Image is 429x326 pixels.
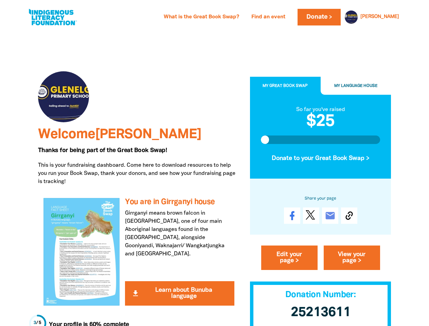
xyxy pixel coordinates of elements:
a: What is the Great Book Swap? [160,12,243,23]
h3: You are in Girrganyi house [125,198,234,206]
a: View your page > [324,246,380,270]
span: 3 [34,321,36,325]
a: email [322,208,338,224]
h6: Share your page [261,195,380,202]
a: Donate [298,9,340,25]
p: This is your fundraising dashboard. Come here to download resources to help you run your Book Swa... [38,161,240,186]
span: 25213611 [291,307,351,319]
span: Thanks for being part of the Great Book Swap! [38,148,167,153]
button: Donate to your Great Book Swap > [261,149,380,168]
i: get_app [131,289,140,297]
img: You are in Girrganyi house [43,198,120,305]
a: Post [303,208,319,224]
button: My Great Book Swap [250,77,321,95]
button: Copy Link [341,208,357,224]
h2: $25 [261,114,380,130]
a: Edit your page > [261,246,318,270]
div: So far you've raised [261,106,380,114]
span: My Language House [334,84,377,88]
button: My Language House [321,77,391,95]
button: get_app Learn about Bunuba language [125,281,234,306]
span: My Great Book Swap [263,84,308,88]
span: Donation Number: [285,291,356,299]
a: Share [284,208,300,224]
a: Find an event [247,12,289,23]
span: Welcome [PERSON_NAME] [38,128,201,141]
i: email [325,211,336,221]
